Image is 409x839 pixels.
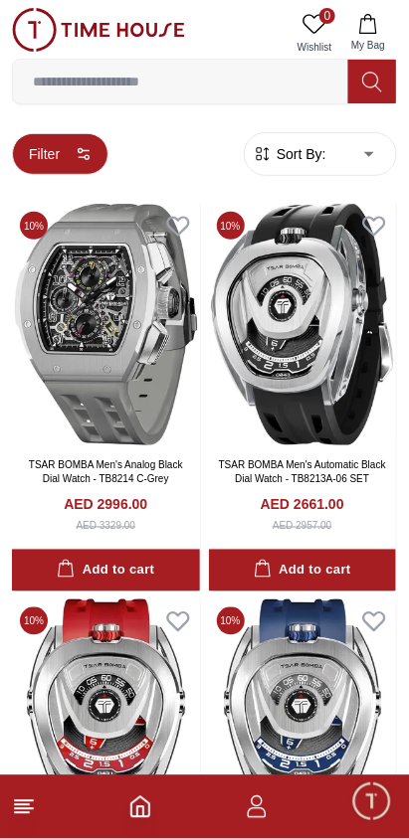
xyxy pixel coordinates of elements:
[57,560,154,583] div: Add to cart
[273,144,326,164] span: Sort By:
[339,8,397,59] button: My Bag
[217,212,245,240] span: 10 %
[350,780,394,824] div: Chat Widget
[343,38,393,53] span: My Bag
[359,10,399,50] em: Minimize
[64,495,147,515] h4: AED 2996.00
[56,13,90,47] img: Profile picture of Zoe
[253,144,326,164] button: Sort By:
[290,40,339,55] span: Wishlist
[29,459,183,485] a: TSAR BOMBA Men's Analog Black Dial Watch - TB8214 C-Grey
[77,519,136,534] div: AED 3329.00
[261,495,344,515] h4: AED 2661.00
[10,10,50,50] em: Back
[319,8,335,24] span: 0
[12,550,200,592] button: Add to cart
[219,459,386,485] a: TSAR BOMBA Men's Automatic Black Dial Watch - TB8213A-06 SET
[15,657,409,678] div: [PERSON_NAME]
[254,560,351,583] div: Add to cart
[12,133,108,175] button: Filter
[20,212,48,240] span: 10 %
[12,204,200,445] img: TSAR BOMBA Men's Analog Black Dial Watch - TB8214 C-Grey
[101,21,290,40] div: [PERSON_NAME]
[273,519,332,534] div: AED 2957.00
[209,204,397,445] img: TSAR BOMBA Men's Automatic Black Dial Watch - TB8213A-06 SET
[290,8,339,59] a: 0Wishlist
[12,8,185,52] img: ...
[209,550,397,592] button: Add to cart
[217,607,245,635] span: 10 %
[20,607,48,635] span: 10 %
[128,795,152,819] a: Home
